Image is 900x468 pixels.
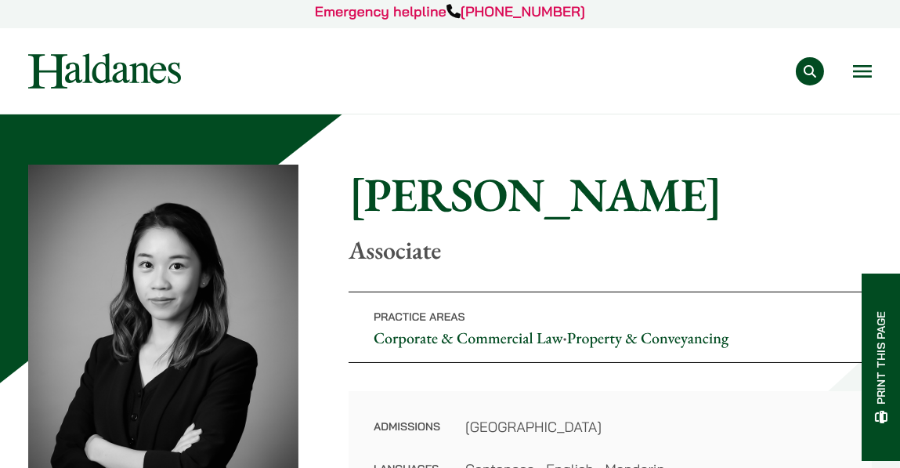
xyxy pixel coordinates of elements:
img: Logo of Haldanes [28,53,181,89]
button: Open menu [853,65,872,78]
dt: Admissions [374,416,440,459]
a: Emergency helpline[PHONE_NUMBER] [315,2,585,20]
a: Corporate & Commercial Law [374,328,563,348]
span: Practice Areas [374,310,465,324]
h1: [PERSON_NAME] [349,166,872,223]
button: Search [796,57,824,85]
a: Property & Conveyancing [567,328,728,348]
p: • [349,292,872,363]
p: Associate [349,235,872,265]
dd: [GEOGRAPHIC_DATA] [465,416,847,437]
